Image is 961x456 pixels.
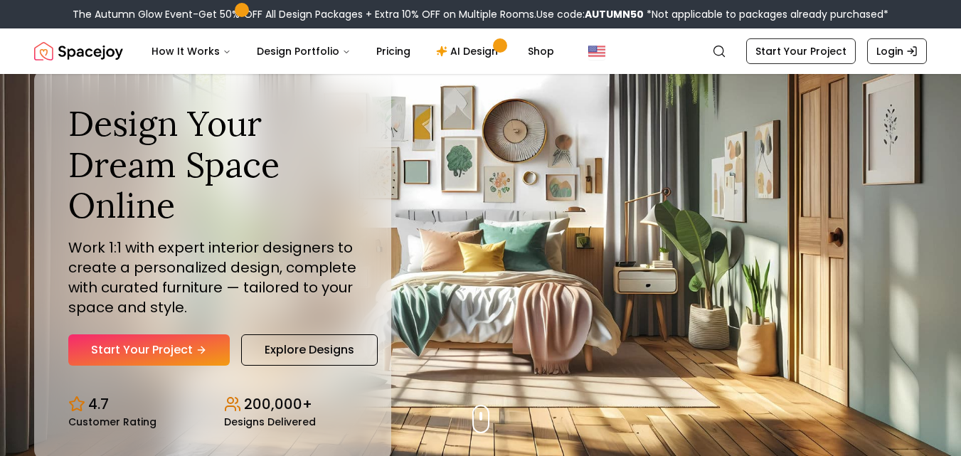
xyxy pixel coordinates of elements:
[68,334,230,366] a: Start Your Project
[88,394,109,414] p: 4.7
[516,37,566,65] a: Shop
[34,37,123,65] a: Spacejoy
[34,28,927,74] nav: Global
[585,7,644,21] b: AUTUMN50
[68,238,357,317] p: Work 1:1 with expert interior designers to create a personalized design, complete with curated fu...
[588,43,605,60] img: United States
[245,37,362,65] button: Design Portfolio
[34,37,123,65] img: Spacejoy Logo
[867,38,927,64] a: Login
[68,103,357,226] h1: Design Your Dream Space Online
[224,417,316,427] small: Designs Delivered
[73,7,888,21] div: The Autumn Glow Event-Get 50% OFF All Design Packages + Extra 10% OFF on Multiple Rooms.
[68,383,357,427] div: Design stats
[644,7,888,21] span: *Not applicable to packages already purchased*
[365,37,422,65] a: Pricing
[68,417,156,427] small: Customer Rating
[746,38,856,64] a: Start Your Project
[140,37,243,65] button: How It Works
[425,37,514,65] a: AI Design
[241,334,378,366] a: Explore Designs
[244,394,312,414] p: 200,000+
[140,37,566,65] nav: Main
[536,7,644,21] span: Use code:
